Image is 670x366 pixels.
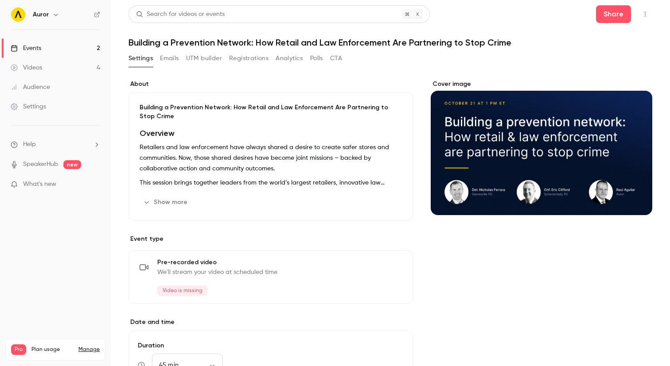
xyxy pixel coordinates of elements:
[157,258,277,267] span: Pre-recorded video
[33,10,49,19] h6: Auror
[310,51,323,65] button: Polls
[11,8,25,22] img: Auror
[140,195,193,209] button: Show more
[11,44,41,53] div: Events
[229,51,269,65] button: Registrations
[11,344,26,355] span: Pro
[129,80,413,89] label: About
[140,177,402,188] p: This session brings together leaders from the world’s largest retailers, innovative law enforceme...
[11,63,42,72] div: Videos
[186,51,222,65] button: UTM builder
[140,142,402,174] p: Retailers and law enforcement have always shared a desire to create safer stores and communities....
[596,5,631,23] button: Share
[90,181,100,189] iframe: Noticeable Trigger
[31,346,73,353] span: Plan usage
[431,80,652,89] label: Cover image
[129,318,413,327] label: Date and time
[140,103,402,121] p: Building a Prevention Network: How Retail and Law Enforcement Are Partnering to Stop Crime
[136,341,405,350] label: Duration
[129,235,413,243] p: Event type
[23,140,36,149] span: Help
[78,346,100,353] a: Manage
[23,160,58,169] a: SpeakerHub
[160,51,179,65] button: Emails
[157,285,208,296] span: Video is missing
[157,268,277,277] span: We'll stream your video at scheduled time
[63,160,81,169] span: new
[136,10,225,19] div: Search for videos or events
[23,180,56,189] span: What's new
[129,37,652,48] h1: Building a Prevention Network: How Retail and Law Enforcement Are Partnering to Stop Crime
[129,51,153,65] button: Settings
[140,128,402,139] h1: Overview
[276,51,303,65] button: Analytics
[330,51,342,65] button: CTA
[11,102,46,111] div: Settings
[11,140,100,149] li: help-dropdown-opener
[11,83,50,92] div: Audience
[431,80,652,215] section: Cover image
